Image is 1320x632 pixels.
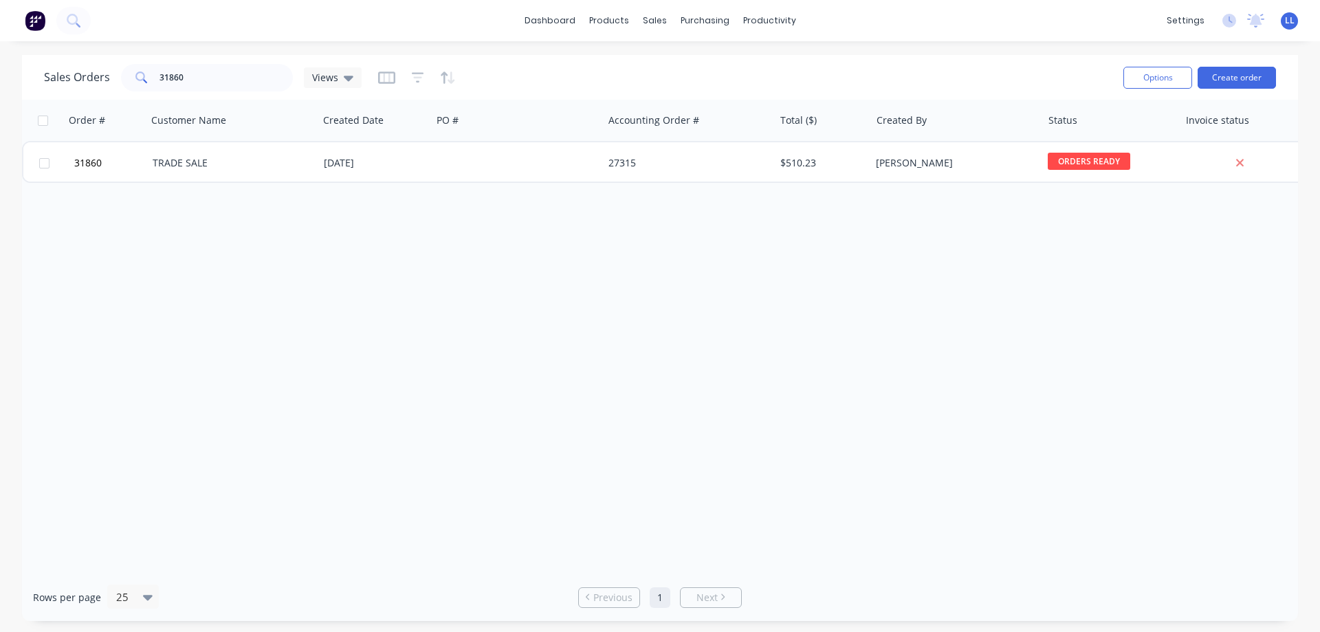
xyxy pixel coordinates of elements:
div: Created By [877,113,927,127]
span: 31860 [74,156,102,170]
div: purchasing [674,10,736,31]
div: Accounting Order # [608,113,699,127]
div: [DATE] [324,156,426,170]
div: productivity [736,10,803,31]
div: 27315 [608,156,761,170]
span: Views [312,70,338,85]
a: Next page [681,591,741,604]
ul: Pagination [573,587,747,608]
div: settings [1160,10,1211,31]
button: Options [1123,67,1192,89]
div: Created Date [323,113,384,127]
div: TRADE SALE [153,156,305,170]
div: Customer Name [151,113,226,127]
span: Next [696,591,718,604]
div: Status [1048,113,1077,127]
div: $510.23 [780,156,861,170]
div: products [582,10,636,31]
a: Page 1 is your current page [650,587,670,608]
a: dashboard [518,10,582,31]
button: 31860 [70,142,153,184]
div: Invoice status [1186,113,1249,127]
h1: Sales Orders [44,71,110,84]
img: Factory [25,10,45,31]
div: sales [636,10,674,31]
button: Create order [1198,67,1276,89]
div: Order # [69,113,105,127]
div: [PERSON_NAME] [876,156,1028,170]
span: Previous [593,591,632,604]
a: Previous page [579,591,639,604]
input: Search... [159,64,294,91]
div: PO # [437,113,459,127]
div: Total ($) [780,113,817,127]
span: Rows per page [33,591,101,604]
span: ORDERS READY [1048,153,1130,170]
span: LL [1285,14,1295,27]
